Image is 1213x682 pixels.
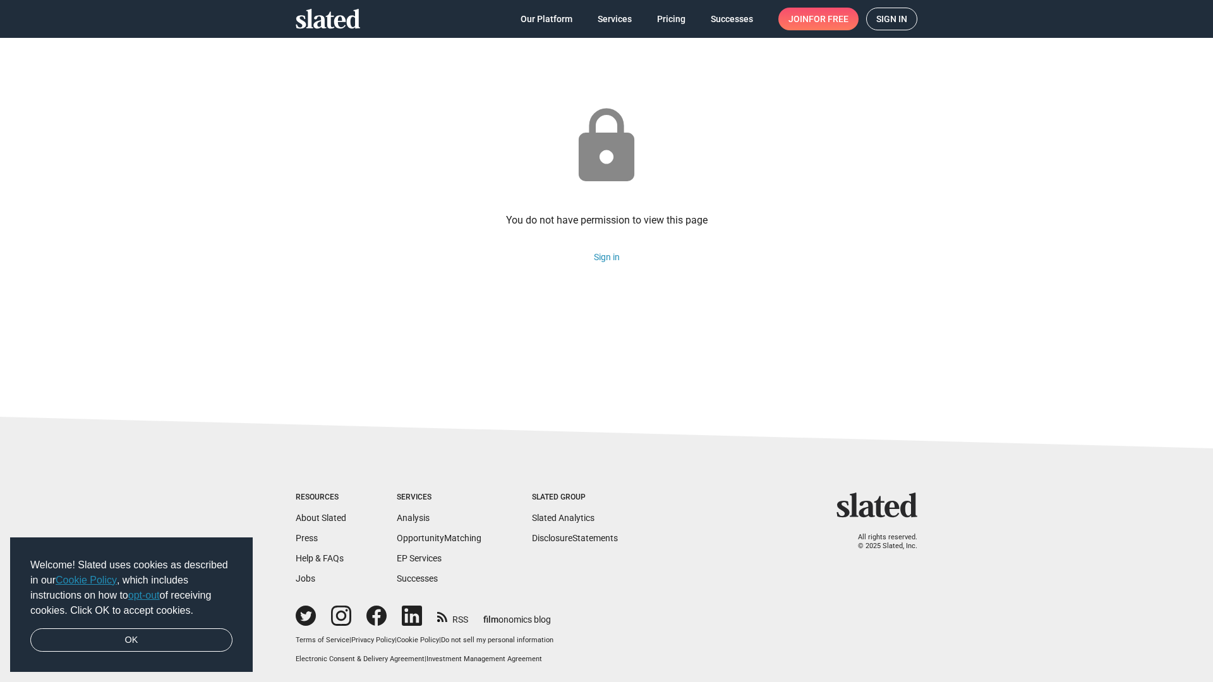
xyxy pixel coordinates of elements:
[439,636,441,644] span: |
[701,8,763,30] a: Successes
[594,252,620,262] a: Sign in
[657,8,685,30] span: Pricing
[30,558,232,618] span: Welcome! Slated uses cookies as described in our , which includes instructions on how to of recei...
[510,8,582,30] a: Our Platform
[296,655,425,663] a: Electronic Consent & Delivery Agreement
[565,105,648,188] mat-icon: lock
[397,493,481,503] div: Services
[10,537,253,673] div: cookieconsent
[351,636,395,644] a: Privacy Policy
[425,655,426,663] span: |
[397,513,430,523] a: Analysis
[437,606,468,626] a: RSS
[788,8,848,30] span: Join
[521,8,572,30] span: Our Platform
[397,533,481,543] a: OpportunityMatching
[588,8,642,30] a: Services
[778,8,859,30] a: Joinfor free
[532,513,594,523] a: Slated Analytics
[296,573,315,583] a: Jobs
[56,575,117,585] a: Cookie Policy
[426,655,542,663] a: Investment Management Agreement
[483,614,498,625] span: film
[845,533,917,551] p: All rights reserved. © 2025 Slated, Inc.
[598,8,632,30] span: Services
[711,8,753,30] span: Successes
[296,636,349,644] a: Terms of Service
[397,553,442,563] a: EP Services
[397,636,439,644] a: Cookie Policy
[876,8,907,30] span: Sign in
[647,8,696,30] a: Pricing
[296,493,346,503] div: Resources
[395,636,397,644] span: |
[809,8,848,30] span: for free
[128,590,160,601] a: opt-out
[532,533,618,543] a: DisclosureStatements
[296,513,346,523] a: About Slated
[441,636,553,645] button: Do not sell my personal information
[349,636,351,644] span: |
[30,628,232,652] a: dismiss cookie message
[296,533,318,543] a: Press
[866,8,917,30] a: Sign in
[506,213,708,227] div: You do not have permission to view this page
[397,573,438,583] a: Successes
[532,493,618,503] div: Slated Group
[483,604,551,626] a: filmonomics blog
[296,553,344,563] a: Help & FAQs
